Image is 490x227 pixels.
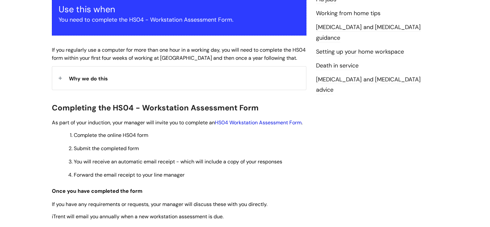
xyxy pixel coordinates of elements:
a: [MEDICAL_DATA] and [MEDICAL_DATA] guidance [316,23,421,42]
a: Working from home tips [316,9,380,18]
a: HS04 Workstation Assessment Form [215,119,302,126]
span: Forward the email receipt to your line manager [74,171,185,178]
a: [MEDICAL_DATA] and [MEDICAL_DATA] advice [316,76,421,94]
h3: Use this when [59,4,300,15]
a: Death in service [316,62,359,70]
span: Complete the online HS04 form [74,132,148,139]
span: Submit the completed form [74,145,139,152]
p: You need to complete the HS04 - Workstation Assessment Form. [59,15,300,25]
span: You will receive an automatic email receipt - which will include a copy of your responses [74,158,282,165]
span: If you regularly use a computer for more than one hour in a working day, you will need to complet... [52,46,306,61]
span: Why we do this [69,75,108,82]
span: As part of your induction, your manager will invite you to complete an . [52,119,303,126]
span: Once you have completed the form [52,188,142,194]
span: If you have any requirements or requests, your manager will discuss these with you directly. [52,201,267,208]
a: Setting up your home workspace [316,48,404,56]
span: iTrent will email you annually when a new workstation assessment is due. [52,213,224,220]
span: Completing the HS04 - Workstation Assessment Form [52,103,259,113]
